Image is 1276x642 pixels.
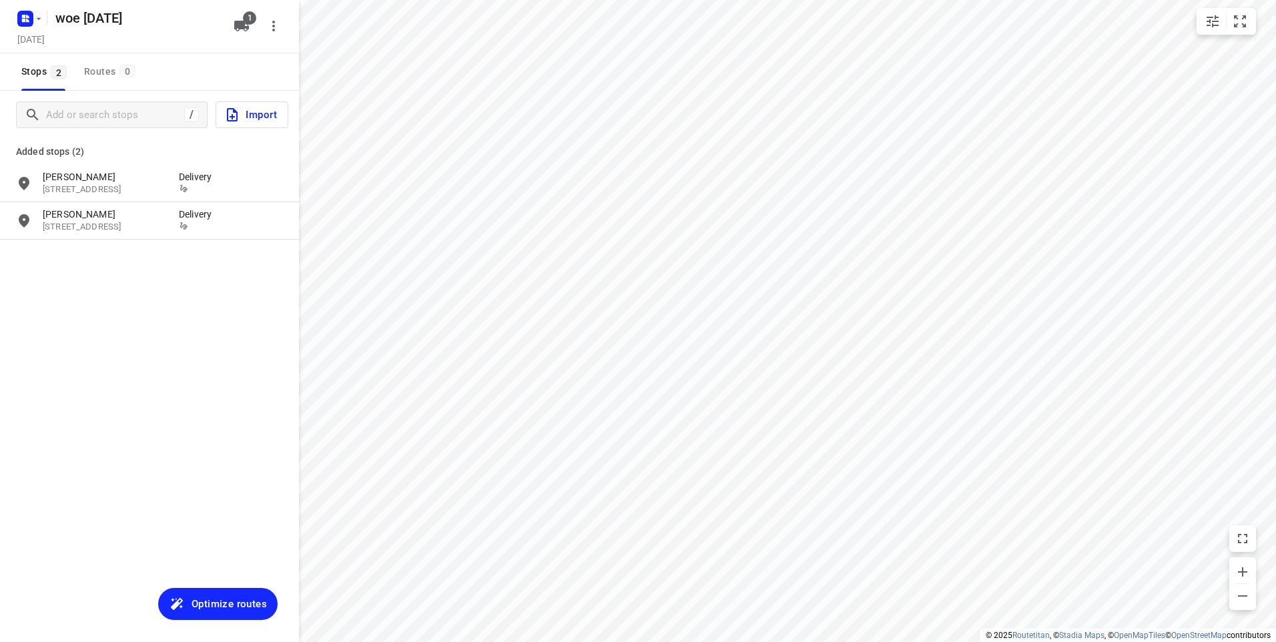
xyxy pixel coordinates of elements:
[50,7,223,29] h5: Rename
[1059,631,1104,640] a: Stadia Maps
[119,64,135,77] span: 0
[986,631,1271,640] li: © 2025 , © , © © contributors
[224,106,277,123] span: Import
[243,11,256,25] span: 1
[179,208,219,221] p: Delivery
[46,105,184,125] input: Add or search stops
[216,101,288,128] button: Import
[184,107,199,122] div: /
[192,595,267,613] span: Optimize routes
[84,63,139,80] div: Routes
[16,143,283,159] p: Added stops (2)
[43,221,166,234] p: Jasmijnlaan 35, 1187EL, Amstelveen, NL
[208,101,288,128] a: Import
[179,170,219,184] p: Delivery
[1199,8,1226,35] button: Map settings
[1197,8,1256,35] div: small contained button group
[12,31,50,47] h5: Project date
[158,588,278,620] button: Optimize routes
[1012,631,1050,640] a: Routetitan
[1171,631,1227,640] a: OpenStreetMap
[43,208,166,221] p: [PERSON_NAME]
[43,170,166,184] p: [PERSON_NAME]
[43,184,166,196] p: Generaal Winkelmanstraat 4, 3769EE, Soesterberg, NL
[1114,631,1165,640] a: OpenMapTiles
[21,63,71,80] span: Stops
[1227,8,1253,35] button: Fit zoom
[51,65,67,79] span: 2
[228,13,255,39] button: 1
